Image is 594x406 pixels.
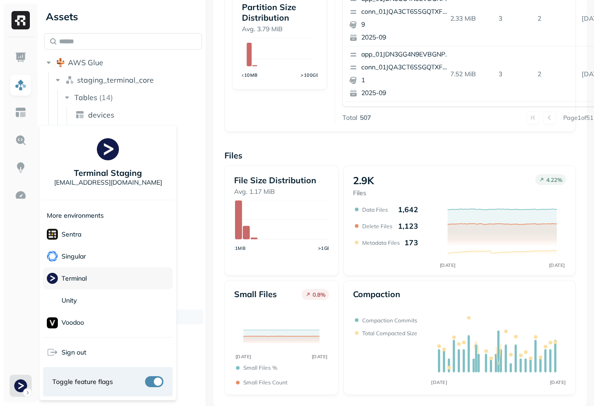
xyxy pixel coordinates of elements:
p: [EMAIL_ADDRESS][DOMAIN_NAME] [54,178,162,187]
p: More environments [47,211,104,220]
img: Unity [47,295,58,306]
p: Terminal Staging [74,168,142,178]
span: Sign out [62,348,86,357]
img: Terminal Staging [97,138,119,160]
img: Voodoo [47,317,58,328]
p: Singular [62,252,86,261]
p: Voodoo [62,318,84,327]
img: Terminal [47,273,58,284]
img: Sentra [47,229,58,240]
img: Singular [47,251,58,262]
p: Terminal [62,274,87,283]
span: Toggle feature flags [52,378,113,386]
p: Unity [62,296,77,305]
p: Sentra [62,230,81,239]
